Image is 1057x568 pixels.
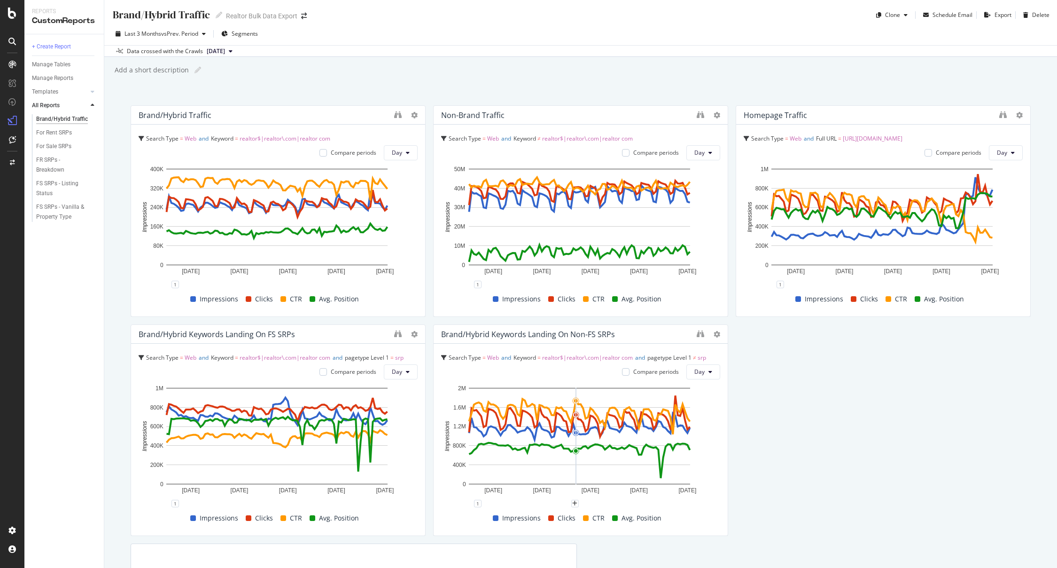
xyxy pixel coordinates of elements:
[805,293,843,305] span: Impressions
[395,354,404,362] span: srp
[319,513,359,524] span: Avg. Position
[139,110,211,120] div: Brand/Hybrid traffic
[924,293,964,305] span: Avg. Position
[141,421,148,451] text: Impressions
[32,73,97,83] a: Manage Reports
[235,354,238,362] span: =
[755,185,769,192] text: 800K
[32,60,97,70] a: Manage Tables
[533,268,551,275] text: [DATE]
[185,134,196,142] span: Web
[635,354,645,362] span: and
[836,268,854,275] text: [DATE]
[150,223,163,230] text: 160K
[279,487,297,494] text: [DATE]
[32,8,96,16] div: Reports
[139,330,295,339] div: Brand/Hybrid keywords landing on FS SRPs
[694,149,705,157] span: Day
[571,500,579,507] div: plus
[255,293,273,305] span: Clicks
[155,385,163,392] text: 1M
[484,487,502,494] text: [DATE]
[592,513,605,524] span: CTR
[376,268,394,275] text: [DATE]
[114,65,189,75] div: Add a short description
[744,164,1020,284] svg: A chart.
[487,134,499,142] span: Web
[131,324,426,536] div: Brand/Hybrid keywords landing on FS SRPsSearch Type = WebandKeyword = realtor$|realtor\.com|realt...
[463,481,466,488] text: 0
[384,145,418,160] button: Day
[765,262,769,268] text: 0
[633,149,679,157] div: Compare periods
[693,354,696,362] span: ≠
[441,164,718,284] svg: A chart.
[182,487,200,494] text: [DATE]
[36,179,89,198] div: FS SRPs - Listing Status
[843,134,902,142] span: [URL][DOMAIN_NAME]
[933,11,972,19] div: Schedule Email
[207,47,225,55] span: 2025 Jan. 17th
[279,268,297,275] text: [DATE]
[36,142,71,151] div: For Sale SRPs
[449,354,481,362] span: Search Type
[235,134,238,142] span: =
[444,421,451,451] text: Impressions
[185,354,196,362] span: Web
[630,268,648,275] text: [DATE]
[218,26,262,41] button: Segments
[345,354,389,362] span: pagetype Level 1
[686,364,720,379] button: Day
[458,385,466,392] text: 2M
[216,12,222,18] i: Edit report name
[331,368,376,376] div: Compare periods
[139,164,415,284] svg: A chart.
[755,223,769,230] text: 400K
[150,462,163,468] text: 200K
[454,204,465,211] text: 30M
[885,11,900,19] div: Clone
[777,281,784,288] div: 1
[36,114,88,124] div: Brand/Hybrid Traffic
[36,202,97,222] a: FS SRPs - Vanilla & Property Type
[146,134,179,142] span: Search Type
[1032,11,1049,19] div: Delete
[441,383,718,504] svg: A chart.
[150,166,163,173] text: 400K
[127,47,203,55] div: Data crossed with the Crawls
[153,243,163,249] text: 80K
[32,101,60,110] div: All Reports
[997,149,1007,157] span: Day
[482,134,486,142] span: =
[141,202,148,232] text: Impressions
[474,281,482,288] div: 1
[441,330,615,339] div: Brand/Hybrid keywords landing on non-FS SRPs
[453,404,466,411] text: 1.6M
[146,354,179,362] span: Search Type
[542,134,633,142] span: realtor$|realtor\.com|realtor com
[150,404,163,411] text: 800K
[698,354,706,362] span: srp
[139,383,415,504] svg: A chart.
[884,268,902,275] text: [DATE]
[501,134,511,142] span: and
[150,423,163,430] text: 600K
[211,134,233,142] span: Keyword
[1019,8,1049,23] button: Delete
[537,134,541,142] span: ≠
[211,354,233,362] span: Keyword
[36,142,97,151] a: For Sale SRPs
[171,281,179,288] div: 1
[454,166,465,173] text: 50M
[199,134,209,142] span: and
[622,293,661,305] span: Avg. Position
[32,87,58,97] div: Templates
[333,354,342,362] span: and
[633,368,679,376] div: Compare periods
[980,8,1011,23] button: Export
[32,16,96,26] div: CustomReports
[160,262,163,268] text: 0
[376,487,394,494] text: [DATE]
[919,8,972,23] button: Schedule Email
